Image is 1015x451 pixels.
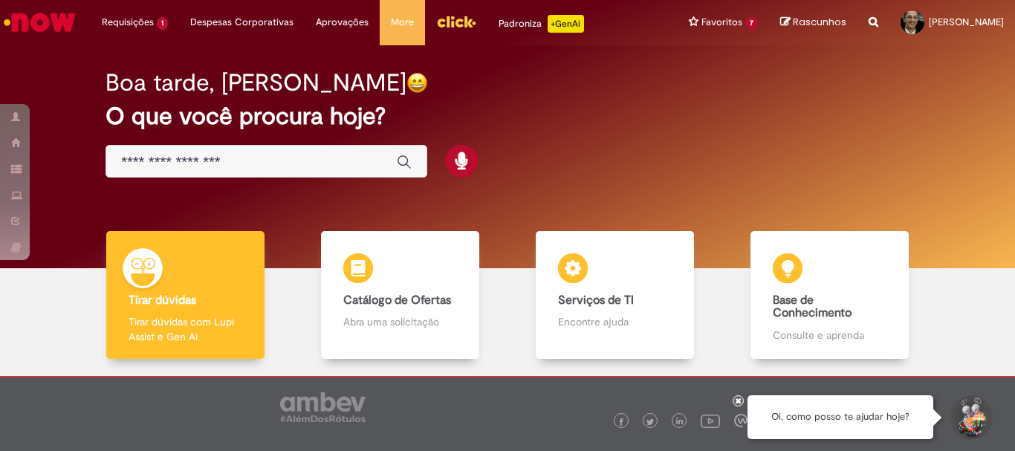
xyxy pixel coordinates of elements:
img: logo_footer_ambev_rotulo_gray.png [280,392,366,422]
img: logo_footer_linkedin.png [676,418,684,426]
b: Serviços de TI [558,293,634,308]
img: logo_footer_facebook.png [617,418,625,426]
p: Abra uma solicitação [343,314,456,329]
span: Favoritos [701,15,742,30]
p: +GenAi [548,15,584,33]
span: Despesas Corporativas [190,15,294,30]
div: Padroniza [499,15,584,33]
span: 1 [157,17,168,30]
img: happy-face.png [406,72,428,94]
img: logo_footer_youtube.png [701,411,720,430]
button: Iniciar Conversa de Suporte [948,395,993,440]
b: Catálogo de Ofertas [343,293,451,308]
b: Tirar dúvidas [129,293,196,308]
span: Requisições [102,15,154,30]
img: ServiceNow [1,7,78,37]
a: Catálogo de Ofertas Abra uma solicitação [293,231,507,360]
span: 7 [745,17,758,30]
span: Aprovações [316,15,369,30]
b: Base de Conhecimento [773,293,852,321]
img: click_logo_yellow_360x200.png [436,10,476,33]
h2: Boa tarde, [PERSON_NAME] [106,70,406,96]
span: [PERSON_NAME] [929,16,1004,28]
a: Base de Conhecimento Consulte e aprenda [722,231,937,360]
a: Serviços de TI Encontre ajuda [507,231,722,360]
p: Tirar dúvidas com Lupi Assist e Gen Ai [129,314,241,344]
p: Consulte e aprenda [773,328,886,343]
span: More [391,15,414,30]
div: Oi, como posso te ajudar hoje? [748,395,933,439]
a: Rascunhos [780,16,846,30]
img: logo_footer_twitter.png [646,418,654,426]
p: Encontre ajuda [558,314,671,329]
a: Tirar dúvidas Tirar dúvidas com Lupi Assist e Gen Ai [78,231,293,360]
span: Rascunhos [793,15,846,29]
h2: O que você procura hoje? [106,103,909,129]
img: logo_footer_workplace.png [734,414,748,427]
